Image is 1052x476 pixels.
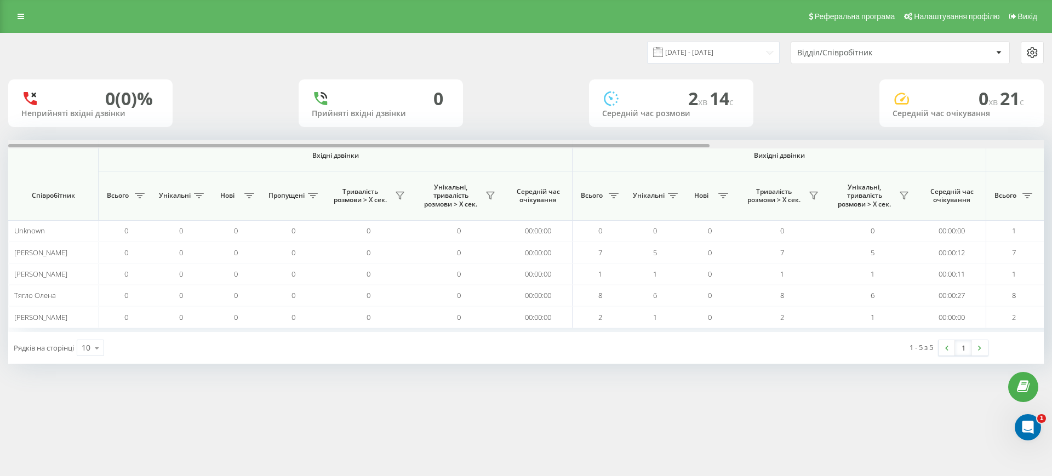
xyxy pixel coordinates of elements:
span: Середній час очікування [926,187,977,204]
div: 1 - 5 з 5 [910,342,933,353]
span: Унікальні [159,191,191,200]
span: Нові [688,191,715,200]
span: 2 [780,312,784,322]
a: 1 [955,340,971,355]
span: Нові [214,191,241,200]
span: 0 [979,87,1000,110]
span: 0 [234,269,238,279]
span: 0 [457,290,461,300]
span: 0 [780,226,784,236]
span: Рядків на сторінці [14,343,74,353]
span: 0 [653,226,657,236]
span: 0 [291,312,295,322]
span: 0 [124,290,128,300]
iframe: Intercom live chat [1015,414,1041,440]
span: Співробітник [18,191,89,200]
span: Unknown [14,226,45,236]
span: Унікальні, тривалість розмови > Х сек. [833,183,896,209]
span: 0 [179,269,183,279]
td: 00:00:11 [918,263,986,285]
span: 21 [1000,87,1024,110]
span: Унікальні [633,191,665,200]
span: Тягло Олена [14,290,56,300]
span: Вхідні дзвінки [127,151,544,160]
span: 0 [367,226,370,236]
span: 0 [457,269,461,279]
span: 2 [598,312,602,322]
div: 10 [82,342,90,353]
span: 7 [780,248,784,257]
span: Пропущені [268,191,305,200]
span: 0 [124,312,128,322]
div: 0 (0)% [105,88,153,109]
span: 1 [653,312,657,322]
span: c [729,96,734,108]
span: [PERSON_NAME] [14,312,67,322]
span: 0 [708,248,712,257]
span: [PERSON_NAME] [14,248,67,257]
span: [PERSON_NAME] [14,269,67,279]
span: 0 [124,248,128,257]
span: 0 [708,269,712,279]
span: 8 [780,290,784,300]
span: 5 [653,248,657,257]
td: 00:00:00 [504,263,573,285]
span: 8 [1012,290,1016,300]
span: 0 [291,248,295,257]
span: 0 [708,312,712,322]
span: 1 [1037,414,1046,423]
span: Тривалість розмови > Х сек. [329,187,392,204]
span: Тривалість розмови > Х сек. [742,187,805,204]
div: Відділ/Співробітник [797,48,928,58]
div: Середній час розмови [602,109,740,118]
span: 0 [124,269,128,279]
div: Середній час очікування [893,109,1031,118]
span: 0 [234,248,238,257]
span: 0 [457,248,461,257]
span: 1 [780,269,784,279]
span: 0 [291,290,295,300]
span: 1 [871,312,874,322]
span: 7 [1012,248,1016,257]
span: 2 [1012,312,1016,322]
span: хв [988,96,1000,108]
span: 0 [871,226,874,236]
span: 7 [598,248,602,257]
span: 0 [291,226,295,236]
div: 0 [433,88,443,109]
span: 2 [688,87,710,110]
span: 6 [653,290,657,300]
span: 1 [598,269,602,279]
div: Прийняті вхідні дзвінки [312,109,450,118]
td: 00:00:00 [918,306,986,328]
span: 0 [457,312,461,322]
span: 0 [179,290,183,300]
span: Вихід [1018,12,1037,21]
span: 0 [234,290,238,300]
td: 00:00:00 [504,285,573,306]
span: 0 [124,226,128,236]
span: 0 [234,226,238,236]
span: 1 [653,269,657,279]
span: Всього [104,191,131,200]
span: Вихідні дзвінки [598,151,960,160]
span: c [1020,96,1024,108]
span: 0 [367,290,370,300]
td: 00:00:00 [918,220,986,242]
span: 0 [179,248,183,257]
td: 00:00:00 [504,306,573,328]
span: 0 [367,269,370,279]
span: Унікальні, тривалість розмови > Х сек. [419,183,482,209]
span: Всього [578,191,605,200]
span: 0 [457,226,461,236]
span: Середній час очікування [512,187,564,204]
span: 1 [1012,269,1016,279]
div: Неприйняті вхідні дзвінки [21,109,159,118]
span: 0 [367,312,370,322]
span: 8 [598,290,602,300]
span: Всього [992,191,1019,200]
span: 14 [710,87,734,110]
td: 00:00:12 [918,242,986,263]
span: Налаштування профілю [914,12,999,21]
span: 1 [1012,226,1016,236]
